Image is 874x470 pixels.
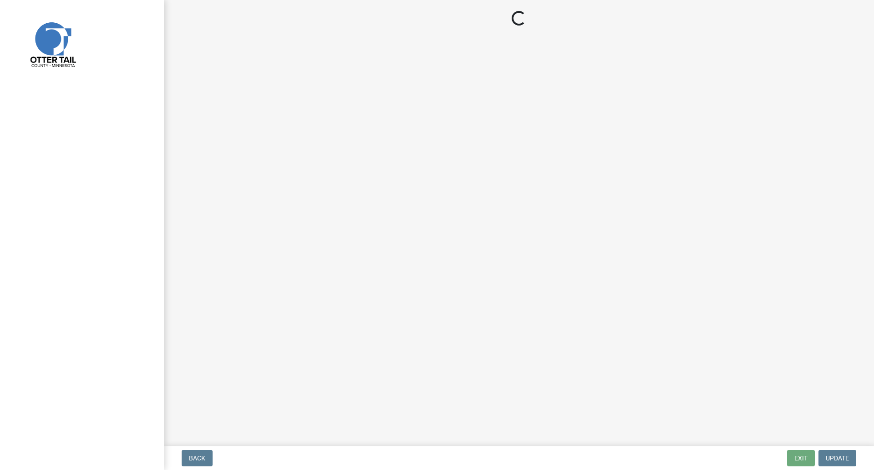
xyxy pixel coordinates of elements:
button: Exit [787,450,815,466]
button: Back [182,450,213,466]
img: Otter Tail County, Minnesota [18,10,86,78]
span: Back [189,455,205,462]
span: Update [826,455,849,462]
button: Update [818,450,856,466]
